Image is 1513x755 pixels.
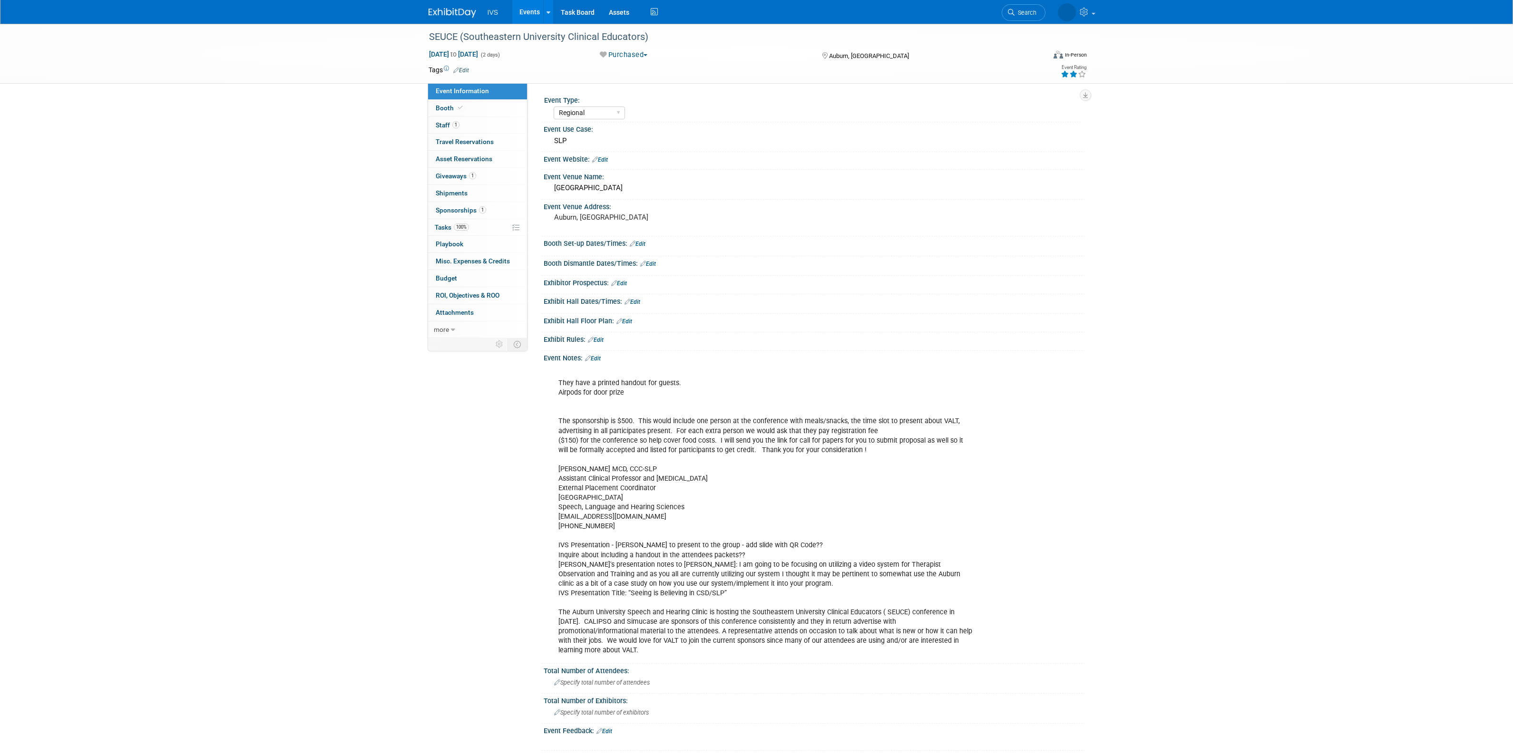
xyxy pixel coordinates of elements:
[554,213,759,222] pre: Auburn, [GEOGRAPHIC_DATA]
[452,121,459,128] span: 1
[428,219,527,236] a: Tasks100%
[434,326,449,333] span: more
[435,223,469,231] span: Tasks
[544,256,1085,269] div: Booth Dismantle Dates/Times:
[436,291,499,299] span: ROI, Objectives & ROO
[1058,3,1076,21] img: Kyle Shelstad
[428,253,527,270] a: Misc. Expenses & Credits
[1054,51,1063,58] img: Format-Inperson.png
[544,694,1085,706] div: Total Number of Exhibitors:
[551,181,1078,195] div: [GEOGRAPHIC_DATA]
[428,168,527,184] a: Giveaways1
[544,664,1085,676] div: Total Number of Attendees:
[426,29,1031,46] div: SEUCE (Southeastern University Clinical Educators)
[428,134,527,150] a: Travel Reservations
[436,87,489,95] span: Event Information
[428,236,527,252] a: Playbook
[436,257,510,265] span: Misc. Expenses & Credits
[552,364,980,660] div: They have a printed handout for guests. Airpods for door prize The sponsorship is $500. This woul...
[1061,65,1086,70] div: Event Rating
[429,65,469,75] td: Tags
[544,122,1085,134] div: Event Use Case:
[428,100,527,116] a: Booth
[436,138,494,145] span: Travel Reservations
[551,134,1078,148] div: SLP
[428,83,527,99] a: Event Information
[596,728,612,735] a: Edit
[449,50,458,58] span: to
[630,241,645,247] a: Edit
[989,49,1087,64] div: Event Format
[469,172,476,179] span: 1
[488,9,498,16] span: IVS
[428,151,527,167] a: Asset Reservations
[544,170,1085,182] div: Event Venue Name:
[544,294,1085,307] div: Exhibit Hall Dates/Times:
[436,172,476,180] span: Giveaways
[428,304,527,321] a: Attachments
[479,206,486,213] span: 1
[625,299,640,305] a: Edit
[454,223,469,231] span: 100%
[480,52,500,58] span: (2 days)
[544,152,1085,165] div: Event Website:
[596,50,651,60] button: Purchased
[491,338,508,350] td: Personalize Event Tab Strip
[1064,51,1087,58] div: In-Person
[428,321,527,338] a: more
[428,202,527,219] a: Sponsorships1
[544,332,1085,345] div: Exhibit Rules:
[428,270,527,287] a: Budget
[1002,4,1045,21] a: Search
[436,189,468,197] span: Shipments
[436,104,465,112] span: Booth
[436,240,463,248] span: Playbook
[436,309,474,316] span: Attachments
[458,105,463,110] i: Booth reservation complete
[588,337,604,343] a: Edit
[616,318,632,325] a: Edit
[508,338,527,350] td: Toggle Event Tabs
[611,280,627,287] a: Edit
[1015,9,1036,16] span: Search
[428,287,527,304] a: ROI, Objectives & ROO
[436,121,459,129] span: Staff
[544,351,1085,363] div: Event Notes:
[453,67,469,74] a: Edit
[428,117,527,134] a: Staff1
[436,274,457,282] span: Budget
[436,206,486,214] span: Sponsorships
[436,155,492,163] span: Asset Reservations
[429,50,478,58] span: [DATE] [DATE]
[544,314,1085,326] div: Exhibit Hall Floor Plan:
[429,8,476,18] img: ExhibitDay
[829,52,909,59] span: Auburn, [GEOGRAPHIC_DATA]
[554,709,649,716] span: Specify total number of exhibitors
[544,276,1085,288] div: Exhibitor Prospectus:
[592,156,608,163] a: Edit
[428,185,527,202] a: Shipments
[544,724,1085,736] div: Event Feedback:
[640,261,656,267] a: Edit
[585,355,601,362] a: Edit
[544,236,1085,249] div: Booth Set-up Dates/Times:
[544,93,1081,105] div: Event Type:
[544,200,1085,212] div: Event Venue Address:
[554,679,650,686] span: Specify total number of attendees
